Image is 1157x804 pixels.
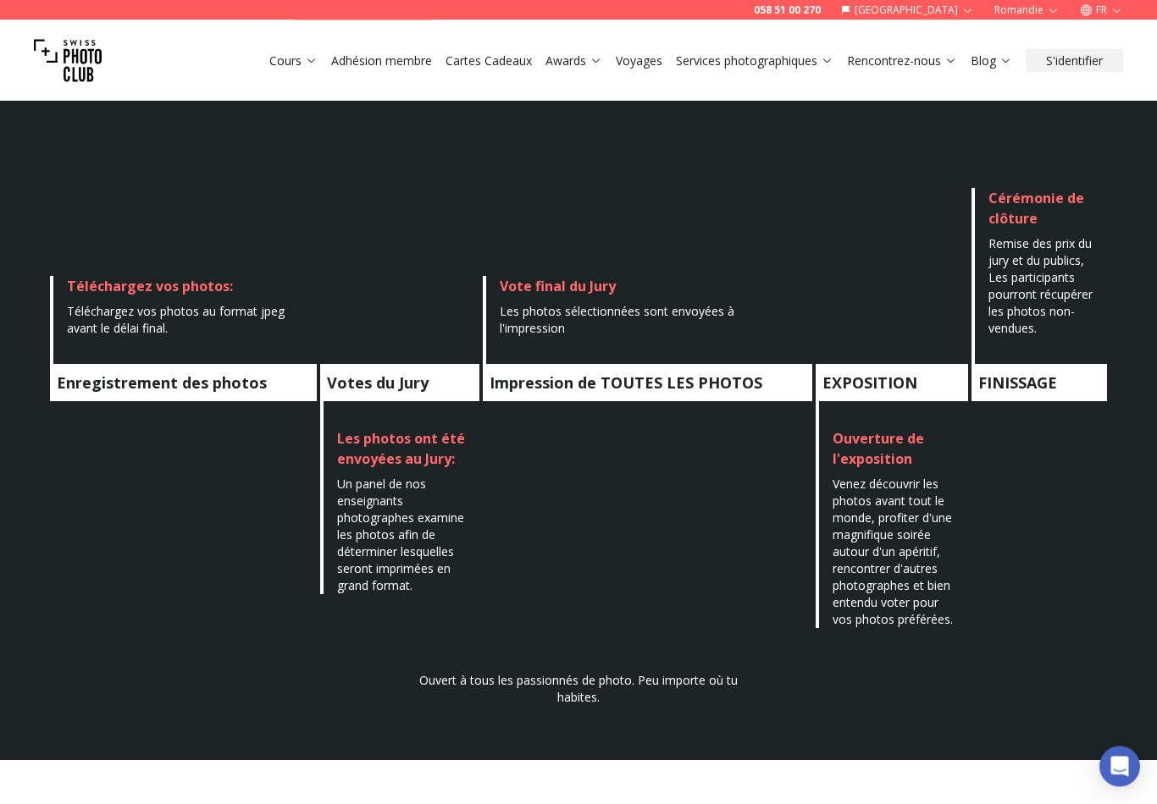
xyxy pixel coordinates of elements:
a: Adhésion membre [331,52,432,69]
h4: Votes du Jury [320,365,479,402]
div: Téléchargez vos photos: [67,277,303,297]
button: Cours [263,49,324,73]
button: Cartes Cadeaux [439,49,539,73]
a: Cours [269,52,318,69]
span: Un panel de nos enseignants photographes examine les photos afin de déterminer lesquelles seront ... [337,476,464,594]
a: Services photographiques [676,52,833,69]
span: Venez découvrir les photos avant tout le monde, profiter d'une magnifique soirée autour d'un apér... [833,476,953,628]
button: Blog [964,49,1019,73]
button: Services photographiques [669,49,840,73]
div: Open Intercom Messenger [1099,746,1140,787]
img: Swiss photo club [34,27,102,95]
span: Cérémonie de clôture [988,190,1084,229]
a: Rencontrez-nous [847,52,957,69]
span: Vote final du Jury [500,278,616,296]
button: S'identifier [1026,49,1123,73]
span: Les photos ont été envoyées au Jury: [337,430,465,469]
a: 058 51 00 270 [754,3,821,17]
h4: Impression de TOUTES LES PHOTOS [483,365,812,402]
button: Voyages [609,49,669,73]
span: Ouverture de l'exposition [833,430,924,469]
a: Awards [545,52,602,69]
h4: FINISSAGE [972,365,1107,402]
h4: EXPOSITION [816,365,967,402]
p: Ouvert à tous les passionnés de photo. Peu importe où tu habites. [416,673,741,707]
span: Remise des prix du jury et du publics, Les participants pourront récupérer les photos non-vendues. [988,236,1093,337]
a: Cartes Cadeaux [446,52,532,69]
h4: Enregistrement des photos [50,365,317,402]
button: Adhésion membre [324,49,439,73]
div: Téléchargez vos photos au format jpeg avant le délai final. [67,304,303,338]
button: Awards [539,49,609,73]
a: Voyages [616,52,662,69]
button: Rencontrez-nous [840,49,964,73]
a: Blog [971,52,1012,69]
span: Les photos sélectionnées sont envoyées à l'impression [500,304,734,337]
